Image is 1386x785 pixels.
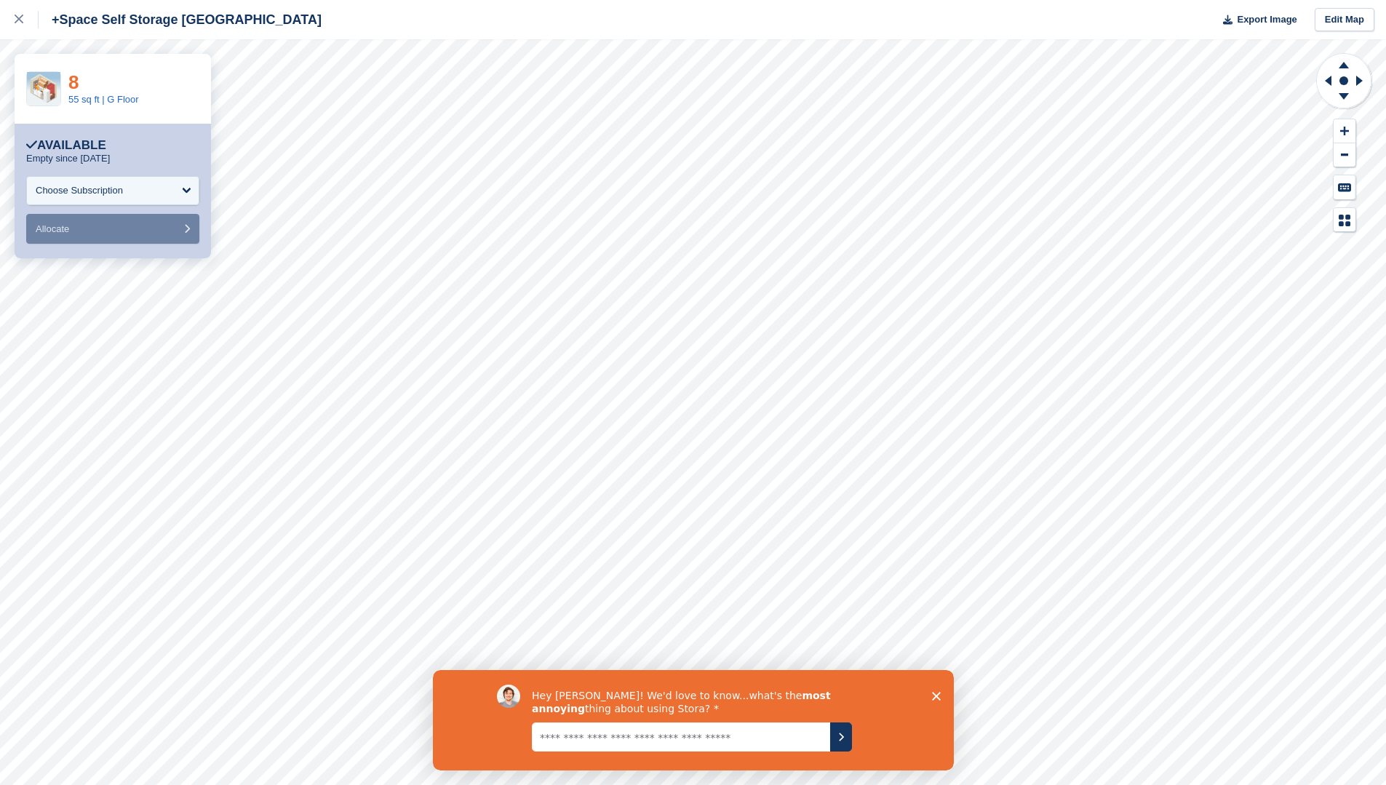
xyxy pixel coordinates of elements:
[68,94,139,105] a: 55 sq ft | G Floor
[433,670,954,770] iframe: Survey by David from Stora
[1237,12,1297,27] span: Export Image
[39,11,322,28] div: +Space Self Storage [GEOGRAPHIC_DATA]
[68,71,79,93] a: 8
[1334,208,1355,232] button: Map Legend
[1334,119,1355,143] button: Zoom In
[36,223,69,234] span: Allocate
[26,138,106,153] div: Available
[1334,175,1355,199] button: Keyboard Shortcuts
[1334,143,1355,167] button: Zoom Out
[1214,8,1297,32] button: Export Image
[26,214,199,244] button: Allocate
[36,183,123,198] div: Choose Subscription
[1315,8,1374,32] a: Edit Map
[27,72,60,105] img: 6.png
[26,153,110,164] p: Empty since [DATE]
